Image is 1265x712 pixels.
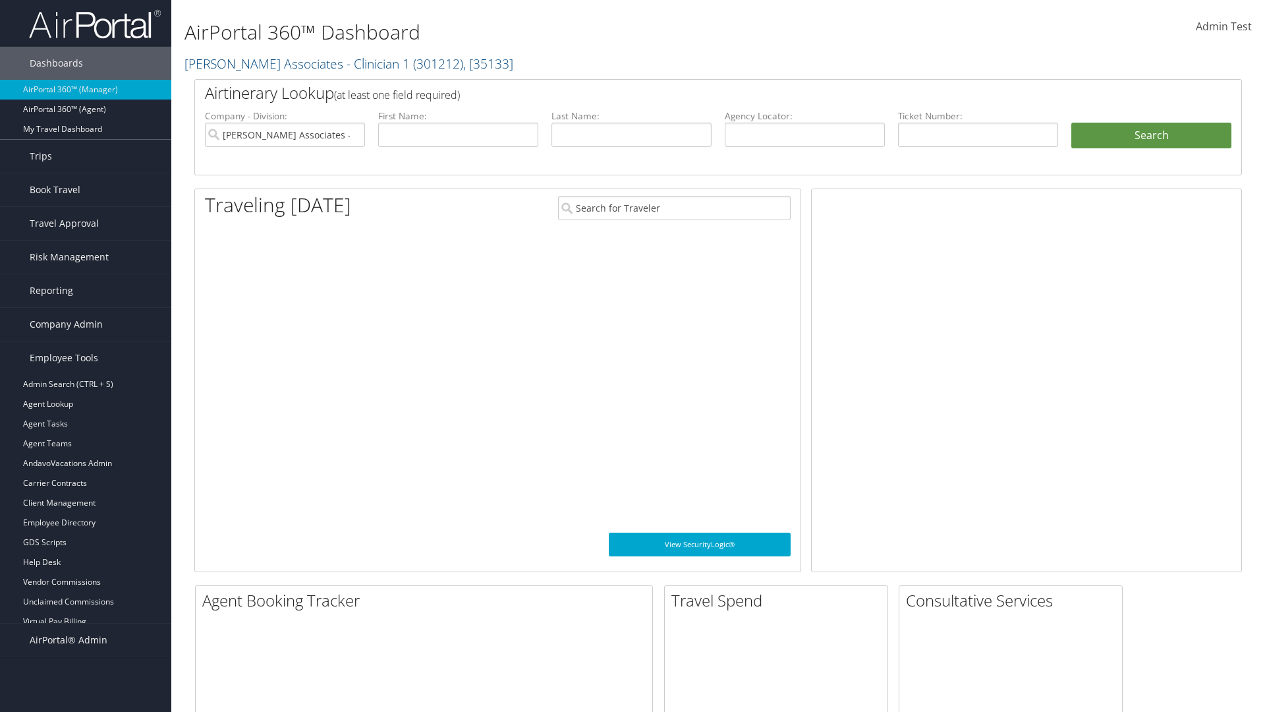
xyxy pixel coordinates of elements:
[30,140,52,173] span: Trips
[463,55,513,73] span: , [ 35133 ]
[378,109,538,123] label: First Name:
[205,109,365,123] label: Company - Division:
[551,109,712,123] label: Last Name:
[906,589,1122,612] h2: Consultative Services
[725,109,885,123] label: Agency Locator:
[184,55,513,73] a: [PERSON_NAME] Associates - Clinician 1
[1196,19,1252,34] span: Admin Test
[671,589,887,612] h2: Travel Spend
[30,207,99,240] span: Travel Approval
[1196,7,1252,47] a: Admin Test
[30,241,109,274] span: Risk Management
[205,82,1144,104] h2: Airtinerary Lookup
[898,109,1058,123] label: Ticket Number:
[205,191,351,219] h1: Traveling [DATE]
[29,9,161,40] img: airportal-logo.png
[609,533,791,556] a: View SecurityLogic®
[30,341,98,374] span: Employee Tools
[30,624,107,657] span: AirPortal® Admin
[334,88,460,102] span: (at least one field required)
[30,47,83,80] span: Dashboards
[184,18,896,46] h1: AirPortal 360™ Dashboard
[1071,123,1231,149] button: Search
[30,308,103,341] span: Company Admin
[30,173,80,206] span: Book Travel
[413,55,463,73] span: ( 301212 )
[30,274,73,307] span: Reporting
[558,196,791,220] input: Search for Traveler
[202,589,652,612] h2: Agent Booking Tracker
